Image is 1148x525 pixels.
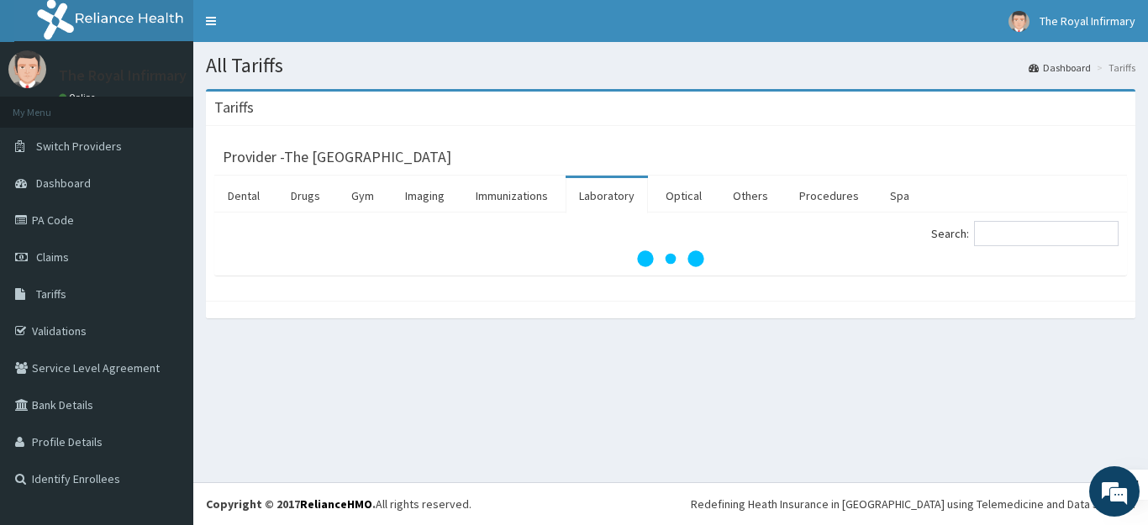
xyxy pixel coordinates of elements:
[59,68,187,83] p: The Royal Infirmary
[1008,11,1030,32] img: User Image
[786,178,872,213] a: Procedures
[36,139,122,154] span: Switch Providers
[974,221,1119,246] input: Search:
[1040,13,1135,29] span: The Royal Infirmary
[277,178,334,213] a: Drugs
[214,100,254,115] h3: Tariffs
[300,496,372,512] a: RelianceHMO
[877,178,923,213] a: Spa
[223,150,451,165] h3: Provider - The [GEOGRAPHIC_DATA]
[214,178,273,213] a: Dental
[36,286,66,302] span: Tariffs
[338,178,387,213] a: Gym
[691,496,1135,512] div: Redefining Heath Insurance in [GEOGRAPHIC_DATA] using Telemedicine and Data Science!
[719,178,782,213] a: Others
[931,221,1119,246] label: Search:
[392,178,458,213] a: Imaging
[59,92,99,103] a: Online
[462,178,561,213] a: Immunizations
[206,496,376,512] strong: Copyright © 2017 .
[8,50,46,88] img: User Image
[193,482,1148,525] footer: All rights reserved.
[1029,60,1091,75] a: Dashboard
[36,249,69,265] span: Claims
[637,225,704,292] svg: audio-loading
[206,55,1135,76] h1: All Tariffs
[36,176,91,191] span: Dashboard
[1093,60,1135,75] li: Tariffs
[566,178,648,213] a: Laboratory
[652,178,715,213] a: Optical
